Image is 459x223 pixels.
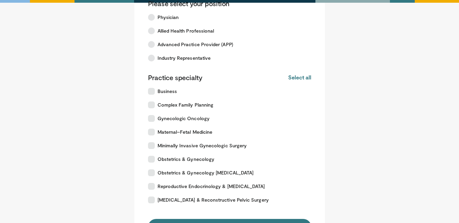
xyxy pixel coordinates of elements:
span: Physician [158,14,179,21]
span: Maternal–Fetal Medicine [158,129,213,135]
span: Minimally Invasive Gynecologic Surgery [158,142,247,149]
span: Obstetrics & Gynecology [158,156,215,163]
span: Industry Representative [158,55,211,61]
span: [MEDICAL_DATA] & Reconstructive Pelvic Surgery [158,197,269,203]
button: Select all [288,74,311,81]
span: Advanced Practice Provider (APP) [158,41,233,48]
span: Complex Family Planning [158,101,214,108]
span: Reproductive Endocrinology & [MEDICAL_DATA] [158,183,265,190]
span: Obstetrics & Gynecology [MEDICAL_DATA] [158,169,254,176]
span: Gynecologic Oncology [158,115,210,122]
p: Practice specialty [148,73,202,82]
span: Allied Health Professional [158,27,214,34]
span: Business [158,88,177,95]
